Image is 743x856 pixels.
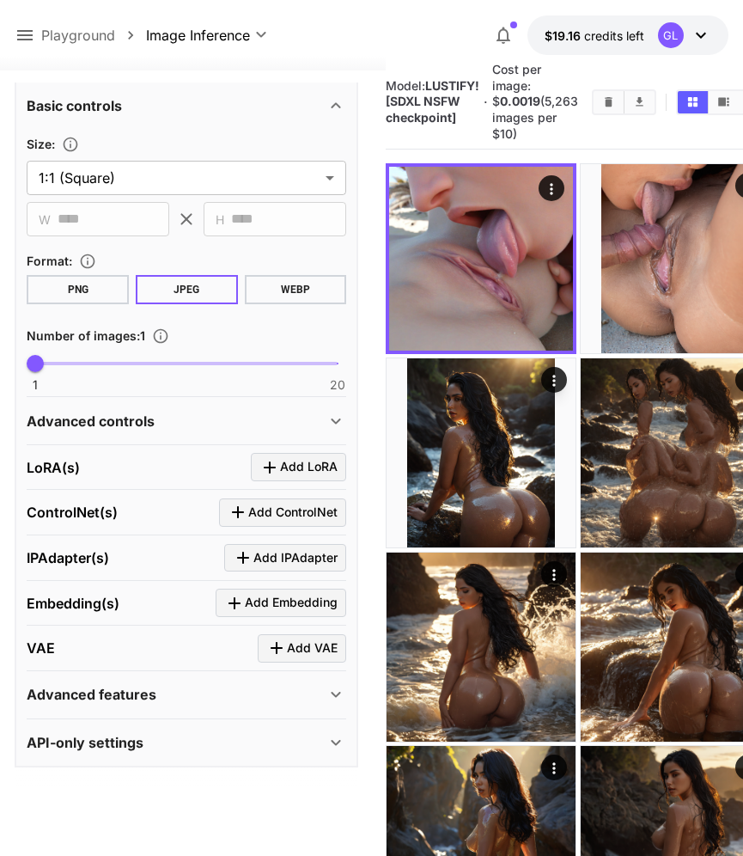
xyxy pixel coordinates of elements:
[27,457,80,478] p: LoRA(s)
[542,561,568,587] div: Actions
[27,85,346,126] div: Basic controls
[27,722,346,763] div: API-only settings
[27,411,155,431] p: Advanced controls
[245,275,347,304] button: WEBP
[542,755,568,780] div: Actions
[330,376,345,394] span: 20
[55,136,86,153] button: Adjust the dimensions of the generated image by specifying its width and height in pixels, or sel...
[542,367,568,393] div: Actions
[709,91,739,113] button: Show images in video view
[500,94,540,108] b: 0.0019
[658,22,684,48] div: GL
[592,89,656,115] div: Clear ImagesDownload All
[545,27,644,45] div: $19.15641
[387,553,576,742] img: XNlRe9zGulOAmlU5tC+v8PxTxkCF2tU1MAAAAASUVORK5CYII=
[539,175,565,201] div: Actions
[27,638,55,658] p: VAE
[27,502,118,523] p: ControlNet(s)
[27,254,72,268] span: Format :
[492,62,578,141] span: Cost per image: $ (5,263 images per $10)
[27,137,55,151] span: Size :
[527,15,728,55] button: $19.15641GL
[678,91,708,113] button: Show images in grid view
[251,453,346,481] button: Click to add LoRA
[248,502,338,523] span: Add ControlNet
[624,91,655,113] button: Download All
[27,400,346,442] div: Advanced controls
[39,168,319,188] span: 1:1 (Square)
[33,376,38,394] span: 1
[27,684,156,705] p: Advanced features
[27,732,143,753] p: API-only settings
[594,91,624,113] button: Clear Images
[389,167,573,351] img: 9k=
[27,547,109,568] p: IPAdapter(s)
[27,275,129,304] button: PNG
[216,210,224,229] span: H
[386,78,479,125] b: LUSTIFY! [SDXL NSFW checkpoint]
[253,547,338,569] span: Add IPAdapter
[386,78,479,125] span: Model:
[27,593,119,614] p: Embedding(s)
[245,592,338,614] span: Add Embedding
[219,498,346,527] button: Click to add ControlNet
[39,210,51,229] span: W
[484,92,488,113] p: ·
[41,25,115,46] a: Playground
[136,275,238,304] button: JPEG
[280,456,338,478] span: Add LoRA
[545,28,584,43] span: $19.16
[27,328,145,343] span: Number of images : 1
[27,674,346,715] div: Advanced features
[27,95,122,116] p: Basic controls
[224,544,346,572] button: Click to add IPAdapter
[216,589,346,617] button: Click to add Embedding
[387,358,576,547] img: AcWLtksfGnKzoZo90GQW2MSdLwHqcjYHohY+Wke77IH33+oUrNFml2ONSGEu+FFG2d0x2w4rIZAan115gTZ+Tdhz15PETJvAe...
[584,28,644,43] span: credits left
[41,25,146,46] nav: breadcrumb
[72,253,103,270] button: Choose the file format for the output image.
[145,327,176,345] button: Specify how many images to generate in a single request. Each image generation will be charged se...
[258,634,346,663] button: Click to add VAE
[287,638,338,659] span: Add VAE
[146,25,250,46] span: Image Inference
